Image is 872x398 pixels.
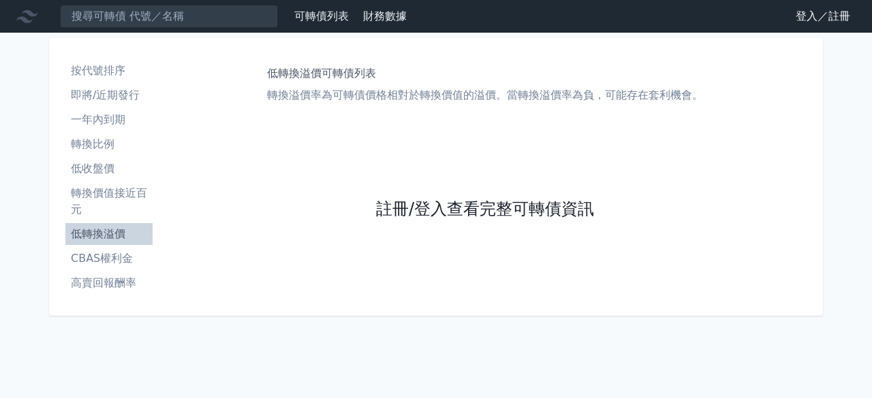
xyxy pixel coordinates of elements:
input: 搜尋可轉債 代號／名稱 [60,5,278,28]
li: CBAS權利金 [65,250,153,267]
li: 高賣回報酬率 [65,275,153,291]
a: 財務數據 [363,10,407,22]
p: 轉換溢價率為可轉債價格相對於轉換價值的溢價。當轉換溢價率為負，可能存在套利機會。 [267,87,703,103]
h1: 低轉換溢價可轉債列表 [267,65,703,82]
a: 註冊/登入查看完整可轉債資訊 [376,199,594,220]
a: 低轉換溢價 [65,223,153,245]
li: 轉換比例 [65,136,153,152]
a: 一年內到期 [65,109,153,131]
a: 低收盤價 [65,158,153,180]
li: 按代號排序 [65,63,153,79]
a: 登入／註冊 [785,5,861,27]
a: 轉換價值接近百元 [65,182,153,220]
a: 可轉債列表 [294,10,349,22]
a: CBAS權利金 [65,248,153,269]
li: 一年內到期 [65,112,153,128]
a: 按代號排序 [65,60,153,82]
li: 低轉換溢價 [65,226,153,242]
a: 高賣回報酬率 [65,272,153,294]
a: 即將/近期發行 [65,84,153,106]
li: 轉換價值接近百元 [65,185,153,218]
li: 即將/近期發行 [65,87,153,103]
li: 低收盤價 [65,161,153,177]
a: 轉換比例 [65,133,153,155]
